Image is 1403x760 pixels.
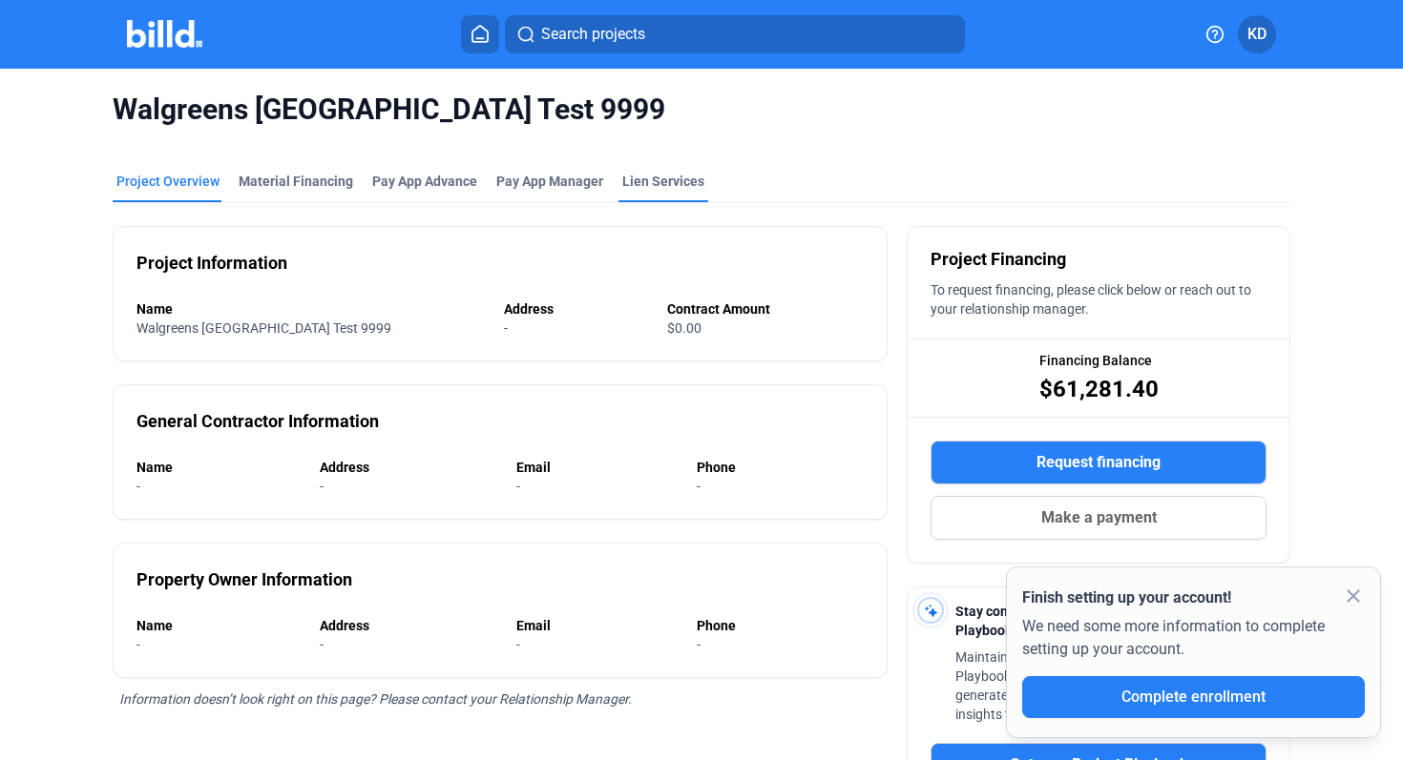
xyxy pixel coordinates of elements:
[955,604,1206,638] span: Stay compliant with AI-generated Project Playbooks
[136,299,486,318] div: Name
[931,282,1251,317] span: To request financing, please click below or reach out to your relationship manager.
[697,479,701,494] span: -
[667,320,701,336] span: $0.00
[504,299,648,318] div: Address
[119,691,632,707] span: Information doesn’t look right on this page? Please contact your Relationship Manager.
[622,172,704,191] div: Lien Services
[136,320,391,336] span: Walgreens [GEOGRAPHIC_DATA] Test 9999
[1247,23,1267,46] span: KD
[931,496,1267,540] button: Make a payment
[136,479,140,494] span: -
[239,172,353,191] div: Material Financing
[1039,374,1159,404] span: $61,281.40
[127,20,202,48] img: Billd Company Logo
[1342,585,1365,607] mat-icon: close
[136,250,287,277] div: Project Information
[136,566,352,593] div: Property Owner Information
[320,479,324,494] span: -
[505,15,965,53] button: Search projects
[516,616,679,635] div: Email
[1037,451,1161,474] span: Request financing
[697,616,864,635] div: Phone
[372,172,477,191] div: Pay App Advance
[1039,351,1152,370] span: Financing Balance
[541,23,645,46] span: Search projects
[1041,506,1157,529] span: Make a payment
[931,441,1267,484] button: Request financing
[320,458,497,477] div: Address
[113,92,1291,128] span: Walgreens [GEOGRAPHIC_DATA] Test 9999
[1121,688,1266,706] span: Complete enrollment
[1238,15,1276,53] button: KD
[116,172,220,191] div: Project Overview
[136,616,301,635] div: Name
[496,172,603,191] span: Pay App Manager
[1022,586,1365,609] div: Finish setting up your account!
[504,320,508,336] span: -
[697,637,701,652] span: -
[320,637,324,652] span: -
[697,458,864,477] div: Phone
[516,637,520,652] span: -
[320,616,497,635] div: Address
[931,246,1066,273] span: Project Financing
[136,408,379,435] div: General Contractor Information
[1022,609,1365,676] div: We need some more information to complete setting up your account.
[667,299,865,318] div: Contract Amount
[136,458,301,477] div: Name
[136,637,140,652] span: -
[1022,676,1365,718] button: Complete enrollment
[516,458,679,477] div: Email
[516,479,520,494] span: -
[955,649,1266,722] span: Maintain compliance and protect profits with Project Playbooks. Powered by Document Crunch, these...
